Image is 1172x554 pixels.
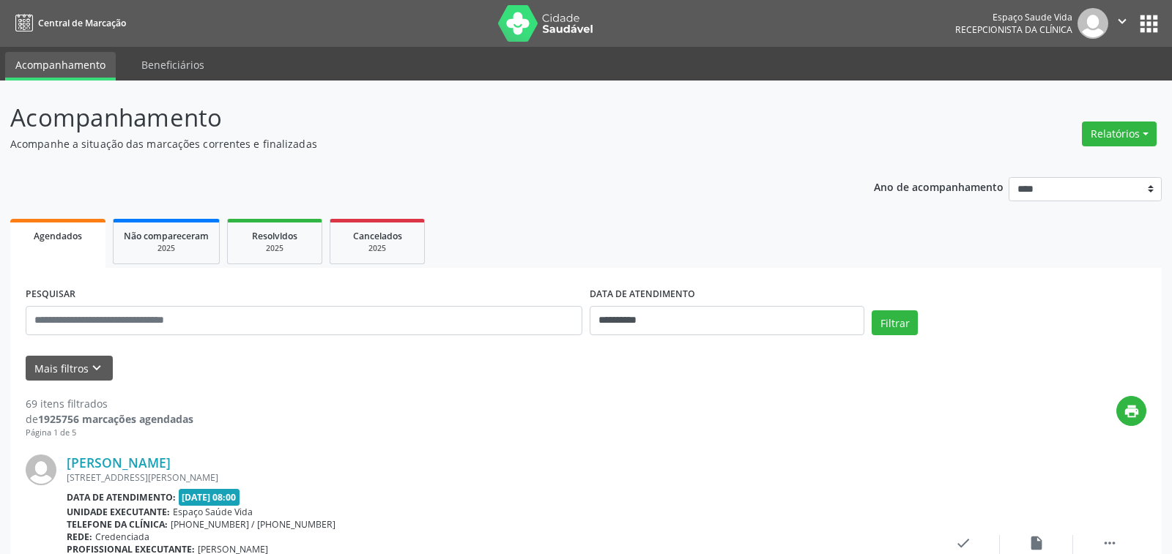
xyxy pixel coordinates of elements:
div: [STREET_ADDRESS][PERSON_NAME] [67,471,927,484]
span: [DATE] 08:00 [179,489,240,506]
span: Central de Marcação [38,17,126,29]
div: Espaço Saude Vida [955,11,1072,23]
span: Resolvidos [252,230,297,242]
i: print [1124,403,1140,419]
i:  [1102,535,1118,551]
label: PESQUISAR [26,283,75,306]
button: Filtrar [872,310,918,335]
div: de [26,411,193,427]
span: Agendados [34,230,82,242]
p: Acompanhe a situação das marcações correntes e finalizadas [10,136,816,151]
i: insert_drive_file [1028,535,1045,551]
span: Recepcionista da clínica [955,23,1072,36]
i:  [1114,13,1130,29]
b: Unidade executante: [67,506,170,518]
a: Beneficiários [131,52,215,78]
div: Página 1 de 5 [26,427,193,439]
button: print [1116,396,1146,426]
strong: 1925756 marcações agendadas [38,412,193,426]
span: Cancelados [353,230,402,242]
span: [PHONE_NUMBER] / [PHONE_NUMBER] [171,518,335,531]
a: [PERSON_NAME] [67,454,171,471]
b: Rede: [67,531,92,543]
button: Relatórios [1082,121,1157,146]
i: check [955,535,971,551]
a: Central de Marcação [10,11,126,35]
div: 2025 [238,243,311,254]
span: Não compareceram [124,230,209,242]
p: Acompanhamento [10,100,816,136]
div: 2025 [341,243,414,254]
span: Credenciada [95,531,149,543]
label: DATA DE ATENDIMENTO [590,283,695,306]
p: Ano de acompanhamento [874,177,1004,195]
button: apps [1136,11,1162,37]
span: Espaço Saúde Vida [173,506,253,518]
button:  [1108,8,1136,39]
button: Mais filtroskeyboard_arrow_down [26,356,113,381]
b: Telefone da clínica: [67,518,168,531]
div: 2025 [124,243,209,254]
img: img [26,454,56,485]
i: keyboard_arrow_down [89,360,105,376]
b: Data de atendimento: [67,491,176,504]
div: 69 itens filtrados [26,396,193,411]
a: Acompanhamento [5,52,116,81]
img: img [1078,8,1108,39]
